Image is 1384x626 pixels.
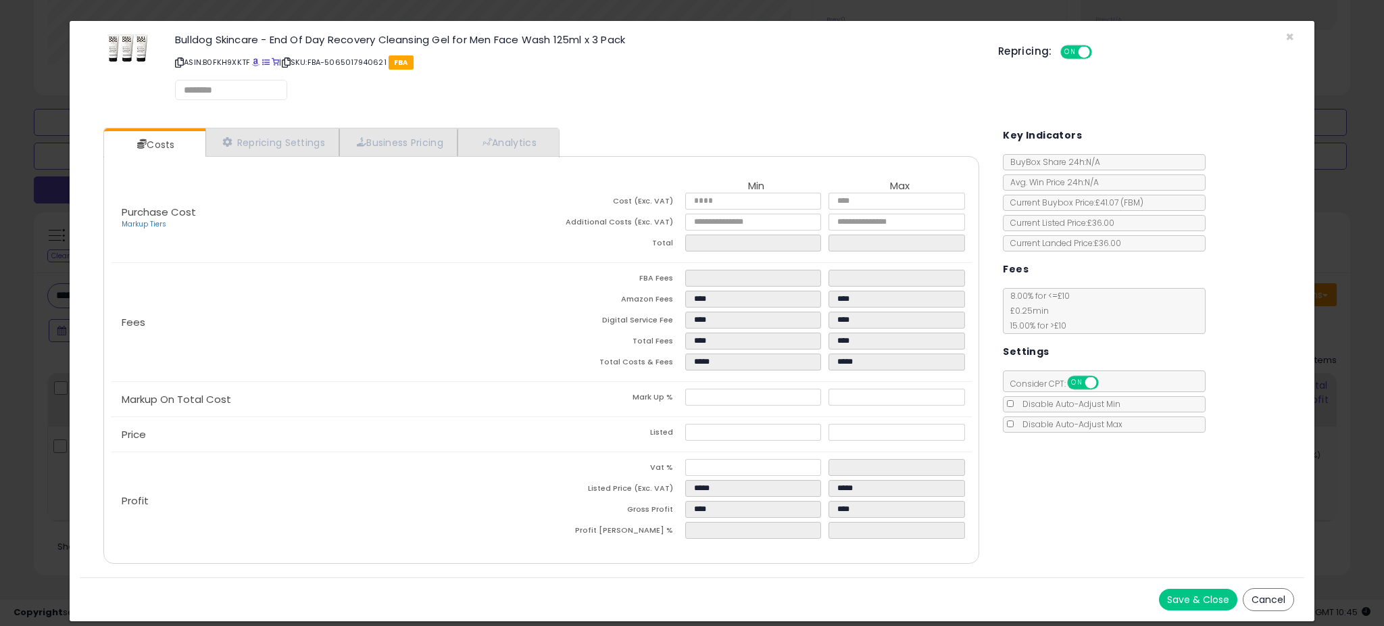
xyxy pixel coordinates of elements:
button: Cancel [1243,588,1294,611]
span: 15.00 % for > £10 [1004,320,1066,331]
span: × [1285,27,1294,47]
a: BuyBox page [252,57,259,68]
span: Consider CPT: [1004,378,1116,389]
span: Current Landed Price: £36.00 [1004,237,1121,249]
a: All offer listings [262,57,270,68]
h5: Repricing: [998,46,1052,57]
span: Disable Auto-Adjust Min [1016,398,1120,410]
span: £41.07 [1095,197,1143,208]
h5: Settings [1003,343,1049,360]
span: OFF [1097,377,1118,389]
td: Total Costs & Fees [541,354,685,375]
span: 8.00 % for <= £10 [1004,290,1070,331]
a: Markup Tiers [122,219,166,229]
p: ASIN: B0FKH9XKTF | SKU: FBA-5065017940621 [175,51,978,73]
span: BuyBox Share 24h: N/A [1004,156,1100,168]
th: Min [685,180,829,193]
span: ON [1068,377,1085,389]
td: Total Fees [541,333,685,354]
p: Price [111,429,541,440]
span: Avg. Win Price 24h: N/A [1004,176,1099,188]
span: OFF [1089,47,1111,58]
td: Total [541,235,685,256]
span: ( FBM ) [1120,197,1143,208]
img: 41g4Z8WplaL._SL60_.jpg [107,34,148,62]
a: Analytics [458,128,558,156]
td: Additional Costs (Exc. VAT) [541,214,685,235]
span: Current Buybox Price: [1004,197,1143,208]
p: Fees [111,317,541,328]
span: Current Listed Price: £36.00 [1004,217,1114,228]
span: ON [1062,47,1079,58]
th: Max [829,180,972,193]
span: FBA [389,55,414,70]
td: Mark Up % [541,389,685,410]
td: Vat % [541,459,685,480]
span: Disable Auto-Adjust Max [1016,418,1122,430]
a: Business Pricing [339,128,458,156]
h3: Bulldog Skincare - End Of Day Recovery Cleansing Gel for Men Face Wash 125ml x 3 Pack [175,34,978,45]
a: Your listing only [272,57,279,68]
td: Gross Profit [541,501,685,522]
span: £0.25 min [1004,305,1049,316]
td: Listed Price (Exc. VAT) [541,480,685,501]
td: Listed [541,424,685,445]
p: Markup On Total Cost [111,394,541,405]
h5: Key Indicators [1003,127,1082,144]
td: Digital Service Fee [541,312,685,333]
a: Costs [104,131,204,158]
p: Profit [111,496,541,506]
td: Profit [PERSON_NAME] % [541,522,685,543]
a: Repricing Settings [205,128,339,156]
td: Amazon Fees [541,291,685,312]
p: Purchase Cost [111,207,541,230]
h5: Fees [1003,261,1029,278]
td: FBA Fees [541,270,685,291]
td: Cost (Exc. VAT) [541,193,685,214]
button: Save & Close [1159,589,1237,610]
